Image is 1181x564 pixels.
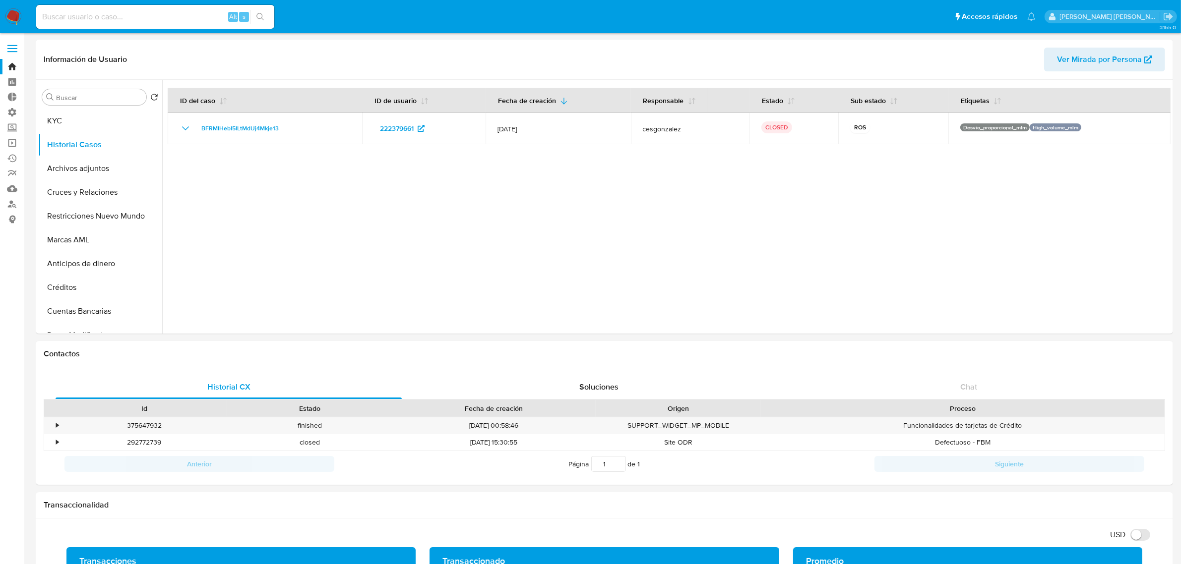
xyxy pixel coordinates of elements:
div: Fecha de creación [399,403,589,413]
div: Proceso [768,403,1158,413]
button: Cruces y Relaciones [38,180,162,204]
button: KYC [38,109,162,133]
button: Archivos adjuntos [38,157,162,180]
div: Defectuoso - FBM [761,434,1165,451]
a: Salir [1163,11,1174,22]
button: Buscar [46,93,54,101]
div: [DATE] 15:30:55 [392,434,596,451]
input: Buscar usuario o caso... [36,10,274,23]
button: Restricciones Nuevo Mundo [38,204,162,228]
button: Datos Modificados [38,323,162,347]
div: Id [68,403,220,413]
div: 292772739 [62,434,227,451]
div: Estado [234,403,385,413]
span: s [243,12,246,21]
p: daniela.lagunesrodriguez@mercadolibre.com.mx [1060,12,1160,21]
input: Buscar [56,93,142,102]
button: Anticipos de dinero [38,252,162,276]
button: Anterior [64,456,334,472]
h1: Información de Usuario [44,55,127,64]
div: Origen [603,403,754,413]
button: Créditos [38,276,162,299]
span: Historial CX [207,381,250,393]
div: • [56,438,59,447]
span: Página de [569,456,640,472]
div: finished [227,417,392,434]
div: • [56,421,59,430]
div: closed [227,434,392,451]
h1: Transaccionalidad [44,500,1165,510]
span: Chat [960,381,977,393]
button: search-icon [250,10,270,24]
button: Cuentas Bancarias [38,299,162,323]
a: Notificaciones [1027,12,1036,21]
button: Historial Casos [38,133,162,157]
button: Siguiente [874,456,1144,472]
span: Accesos rápidos [962,11,1017,22]
div: Site ODR [596,434,761,451]
span: 1 [638,459,640,469]
span: Ver Mirada por Persona [1057,48,1142,71]
div: Funcionalidades de tarjetas de Crédito [761,417,1165,434]
div: 375647932 [62,417,227,434]
span: Soluciones [579,381,619,393]
div: SUPPORT_WIDGET_MP_MOBILE [596,417,761,434]
div: [DATE] 00:58:46 [392,417,596,434]
button: Marcas AML [38,228,162,252]
button: Volver al orden por defecto [150,93,158,104]
h1: Contactos [44,349,1165,359]
button: Ver Mirada por Persona [1044,48,1165,71]
span: Alt [229,12,237,21]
